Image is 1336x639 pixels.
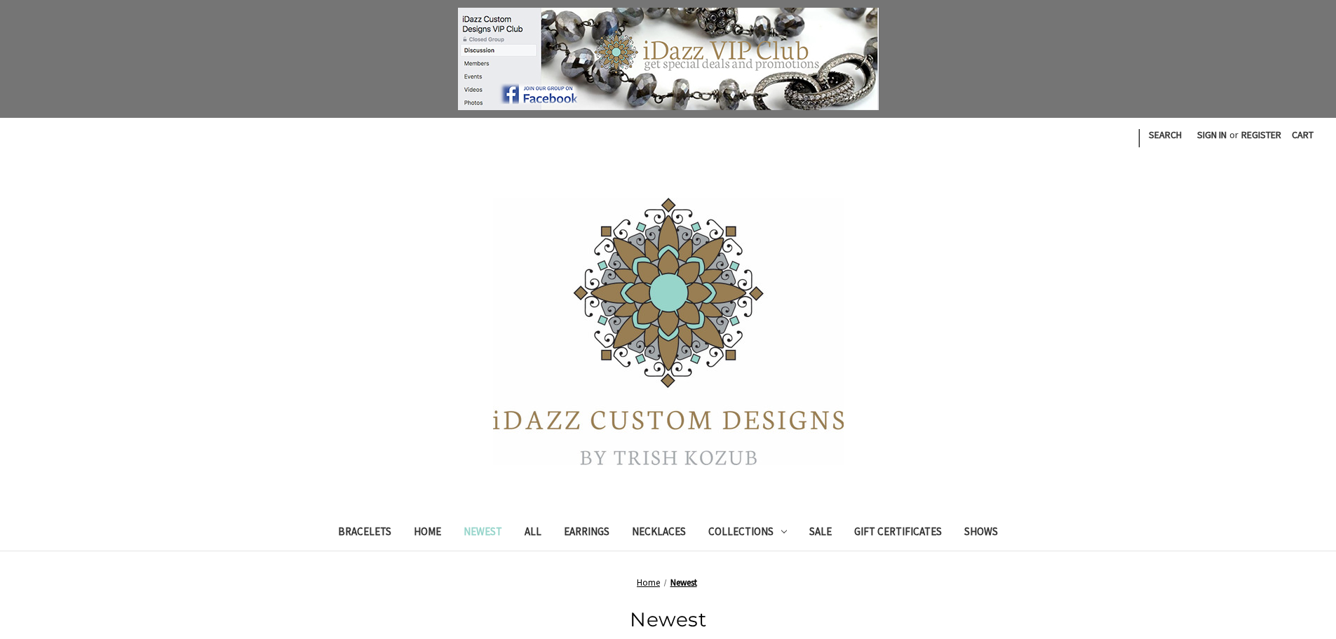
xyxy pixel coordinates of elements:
a: Necklaces [621,516,697,551]
a: Search [1141,118,1189,152]
span: Cart [1292,128,1314,141]
img: iDazz Custom Designs [493,198,844,465]
a: Sign in [1189,118,1234,152]
a: Home [637,577,660,588]
a: Bracelets [327,516,403,551]
a: All [513,516,553,551]
a: Sale [798,516,843,551]
a: Earrings [553,516,621,551]
a: Collections [697,516,798,551]
a: Newest [452,516,513,551]
a: Cart [1284,118,1321,152]
a: Shows [953,516,1009,551]
a: Gift Certificates [843,516,953,551]
a: Register [1234,118,1289,152]
h1: Newest [277,605,1060,634]
a: Home [403,516,452,551]
nav: Breadcrumb [277,576,1060,590]
a: Newest [670,577,697,588]
li: | [1136,123,1141,150]
span: or [1228,128,1240,142]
